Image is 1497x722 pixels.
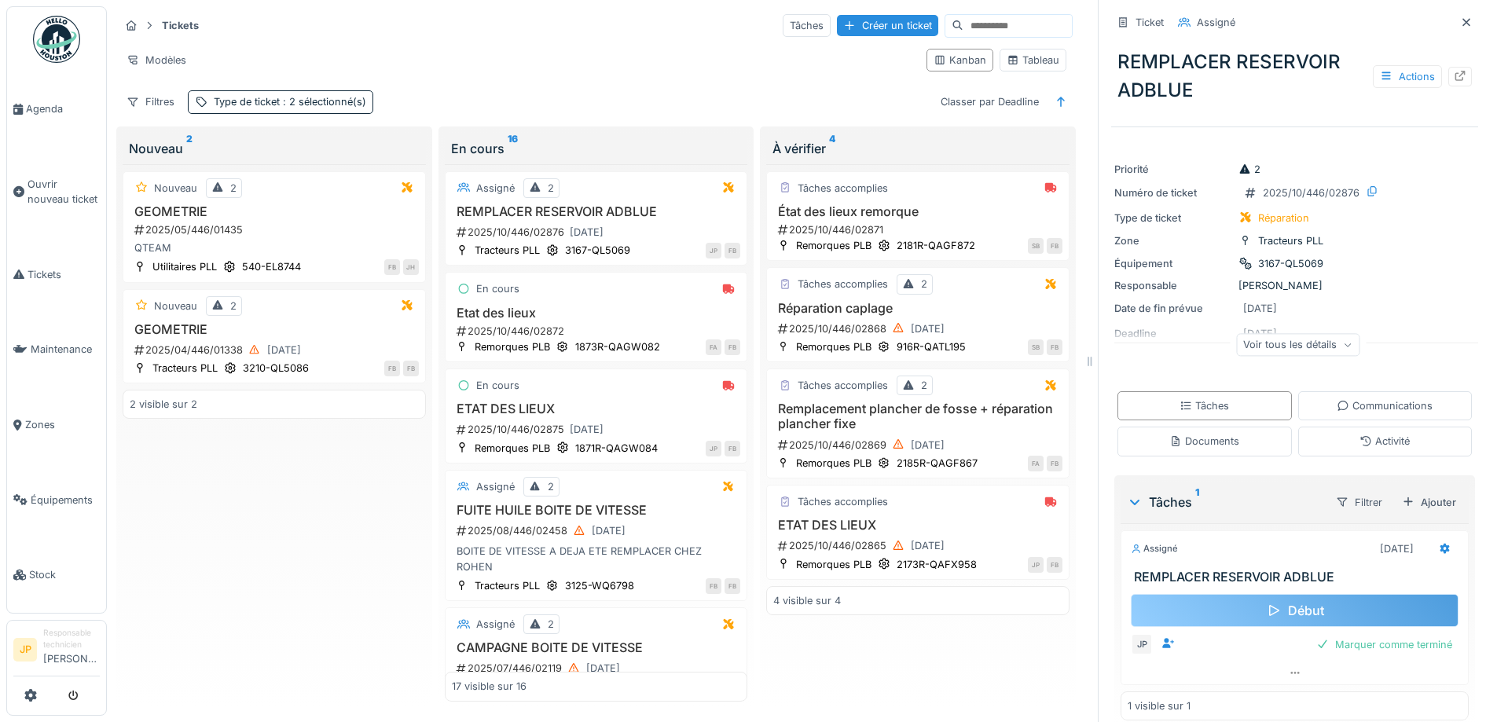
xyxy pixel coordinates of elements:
div: Assigné [476,479,515,494]
div: Nouveau [154,299,197,313]
div: FB [725,441,740,456]
span: Tickets [28,267,100,282]
div: FB [384,259,400,275]
a: Agenda [7,71,106,147]
div: Tâches accomplies [798,494,888,509]
div: 2025/07/446/02119 [455,658,741,678]
div: 2025/10/446/02871 [776,222,1062,237]
div: Type de ticket [1114,211,1232,225]
div: SB [1028,339,1044,355]
h3: Réparation caplage [773,301,1062,316]
div: [DATE] [267,343,301,357]
div: FB [1047,557,1062,573]
div: Tâches [783,14,831,37]
a: Équipements [7,463,106,538]
div: JP [1131,633,1153,655]
div: 2 [1238,162,1260,177]
div: Remorques PLB [796,456,871,471]
div: Nouveau [129,139,420,158]
div: Ajouter [1396,492,1462,513]
div: [DATE] [570,225,604,240]
div: Assigné [1131,542,1178,555]
div: Remorques PLB [475,339,550,354]
div: Remorques PLB [796,238,871,253]
div: JP [1028,557,1044,573]
span: Ouvrir nouveau ticket [28,177,100,207]
div: Actions [1373,65,1442,88]
div: FB [1047,339,1062,355]
div: Assigné [1197,15,1235,30]
div: Marquer comme terminé [1310,634,1458,655]
h3: État des lieux remorque [773,204,1062,219]
div: FB [725,578,740,594]
div: 2 [548,479,554,494]
a: Ouvrir nouveau ticket [7,147,106,237]
sup: 2 [186,139,193,158]
div: Nouveau [154,181,197,196]
div: 2025/10/446/02865 [776,536,1062,555]
div: 916R-QATL195 [897,339,966,354]
div: Réparation [1258,211,1309,225]
sup: 16 [508,139,518,158]
div: Communications [1337,398,1433,413]
li: [PERSON_NAME] [43,627,100,673]
div: Zone [1114,233,1232,248]
div: 1 visible sur 1 [1128,698,1191,713]
h3: REMPLACER RESERVOIR ADBLUE [1134,570,1462,585]
div: FB [706,578,721,594]
div: Tâches [1180,398,1229,413]
a: JP Responsable technicien[PERSON_NAME] [13,627,100,676]
div: 2 [921,378,927,393]
div: Tâches accomplies [798,277,888,291]
span: Zones [25,417,100,432]
div: JH [403,259,419,275]
div: 2025/10/446/02869 [776,435,1062,455]
div: Créer un ticket [837,15,938,36]
div: Type de ticket [214,94,366,109]
h3: Remplacement plancher de fosse + réparation plancher fixe [773,401,1062,431]
div: Priorité [1114,162,1232,177]
div: 2181R-QAGF872 [897,238,975,253]
div: 2025/10/446/02868 [776,319,1062,339]
div: Tâches accomplies [798,378,888,393]
div: [DATE] [570,422,604,437]
div: 3167-QL5069 [1258,256,1323,271]
div: JP [706,243,721,258]
div: 2025/10/446/02872 [455,324,741,339]
div: 2025/10/446/02876 [455,222,741,242]
div: FB [403,361,419,376]
div: En cours [476,281,519,296]
div: FB [1047,238,1062,254]
span: Maintenance [31,342,100,357]
div: [DATE] [1380,541,1414,556]
div: REMPLACER RESERVOIR ADBLUE [1111,42,1478,111]
div: FB [1047,456,1062,471]
div: 2 [548,617,554,632]
div: SB [1028,238,1044,254]
div: BOITE DE VITESSE A DEJA ETE REMPLACER CHEZ ROHEN [452,544,741,574]
div: Filtres [119,90,182,113]
div: Tracteurs PLL [1258,233,1323,248]
div: 2 [921,277,927,291]
div: Modèles [119,49,193,71]
sup: 4 [829,139,835,158]
div: [PERSON_NAME] [1114,278,1475,293]
div: Filtrer [1329,491,1389,514]
div: Voir tous les détails [1236,333,1359,356]
div: 3167-QL5069 [565,243,630,258]
div: 1873R-QAGW082 [575,339,660,354]
div: Tâches [1127,493,1323,511]
div: 17 visible sur 16 [452,679,527,694]
div: Documents [1169,434,1239,449]
div: Remorques PLB [796,339,871,354]
div: 2025/04/446/01338 [133,340,419,360]
h3: FUITE HUILE BOITE DE VITESSE [452,503,741,518]
span: Agenda [26,101,100,116]
div: En cours [476,378,519,393]
a: Zones [7,387,106,463]
sup: 1 [1195,493,1199,511]
div: Assigné [476,181,515,196]
h3: ETAT DES LIEUX [773,518,1062,533]
div: 2 visible sur 2 [130,397,197,412]
span: : 2 sélectionné(s) [280,96,366,108]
